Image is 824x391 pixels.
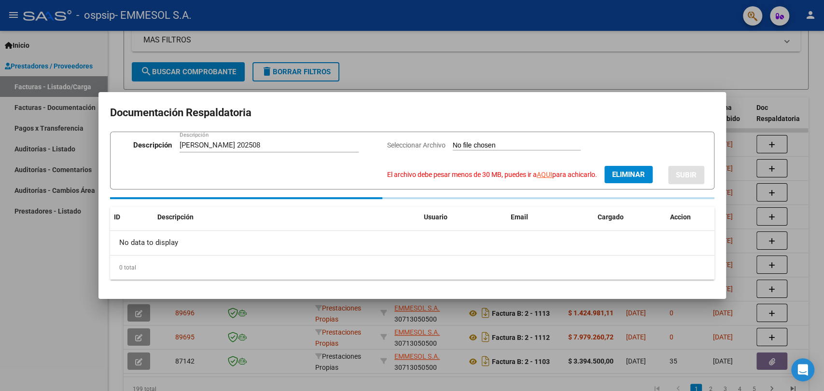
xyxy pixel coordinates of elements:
[598,213,624,221] span: Cargado
[676,171,697,180] span: SUBIR
[157,213,194,221] span: Descripción
[114,213,120,221] span: ID
[537,171,552,178] a: AQUI
[420,207,507,228] datatable-header-cell: Usuario
[110,207,154,228] datatable-header-cell: ID
[612,170,645,179] span: Eliminar
[670,213,691,221] span: Accion
[668,166,704,184] button: SUBIR
[604,166,653,183] button: Eliminar
[133,140,172,151] p: Descripción
[666,207,714,228] datatable-header-cell: Accion
[110,231,714,255] div: No data to display
[110,256,714,280] div: 0 total
[154,207,420,228] datatable-header-cell: Descripción
[507,207,594,228] datatable-header-cell: Email
[387,171,597,178] span: El archivo debe pesar menos de 30 MB, puedes ir a para achicarlo.
[511,213,528,221] span: Email
[791,358,814,381] div: Open Intercom Messenger
[387,141,446,149] span: Seleccionar Archivo
[424,213,447,221] span: Usuario
[594,207,666,228] datatable-header-cell: Cargado
[110,104,714,122] h2: Documentación Respaldatoria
